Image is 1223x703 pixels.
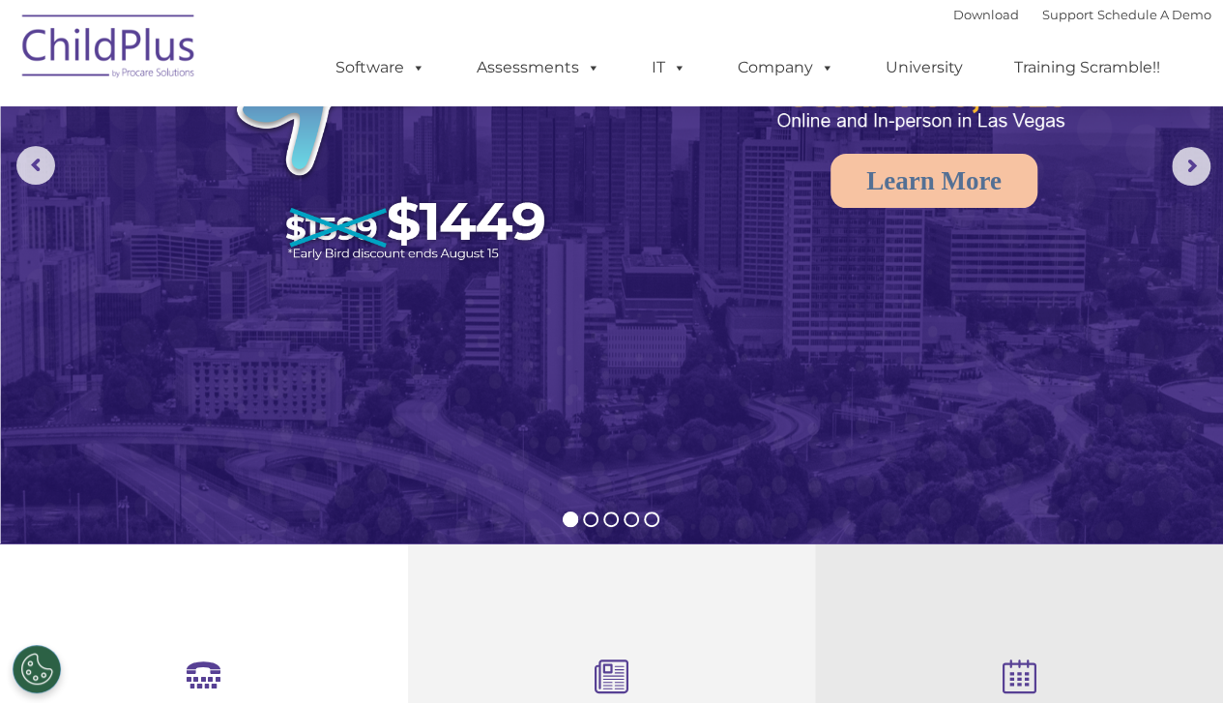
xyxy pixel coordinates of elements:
[953,7,1211,22] font: |
[13,1,206,98] img: ChildPlus by Procare Solutions
[1126,610,1223,703] iframe: Chat Widget
[632,48,706,87] a: IT
[13,645,61,693] button: Cookies Settings
[1097,7,1211,22] a: Schedule A Demo
[1126,610,1223,703] div: Widget de chat
[457,48,620,87] a: Assessments
[718,48,854,87] a: Company
[995,48,1179,87] a: Training Scramble!!
[866,48,982,87] a: University
[1042,7,1093,22] a: Support
[316,48,445,87] a: Software
[269,128,328,142] span: Last name
[830,154,1037,208] a: Learn More
[269,207,351,221] span: Phone number
[953,7,1019,22] a: Download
